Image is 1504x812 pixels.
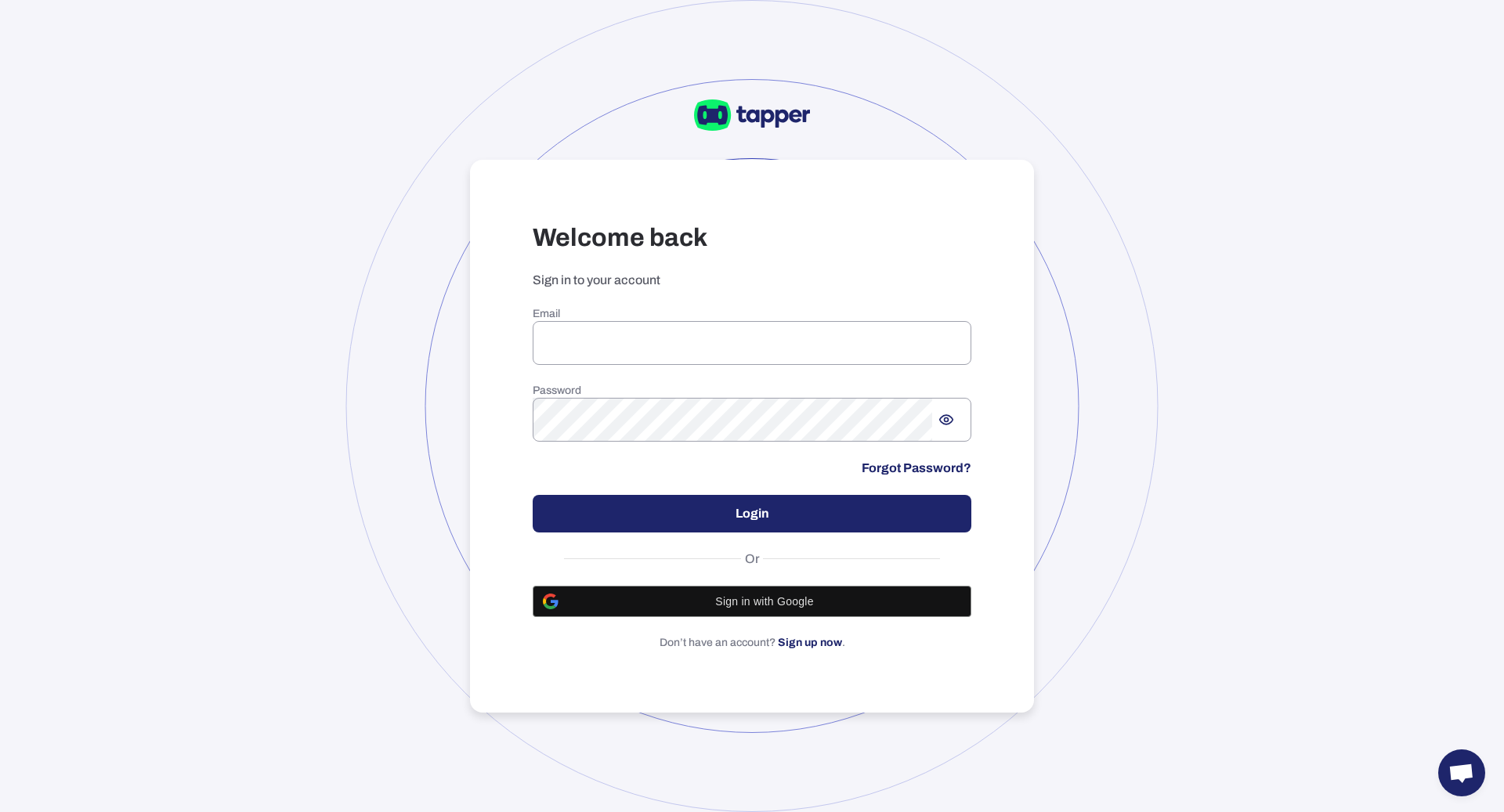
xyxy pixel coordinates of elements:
span: Or [741,551,764,567]
h6: Email [533,307,971,321]
p: Don’t have an account? . [533,636,971,650]
a: Open chat [1438,749,1485,796]
button: Sign in with Google [533,586,971,617]
h3: Welcome back [533,222,971,254]
a: Sign up now [778,637,842,648]
a: Forgot Password? [862,460,971,476]
p: Sign in to your account [533,272,971,288]
button: Show password [932,406,960,434]
h6: Password [533,384,971,398]
button: Login [533,495,971,532]
span: Sign in with Google [568,595,961,608]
